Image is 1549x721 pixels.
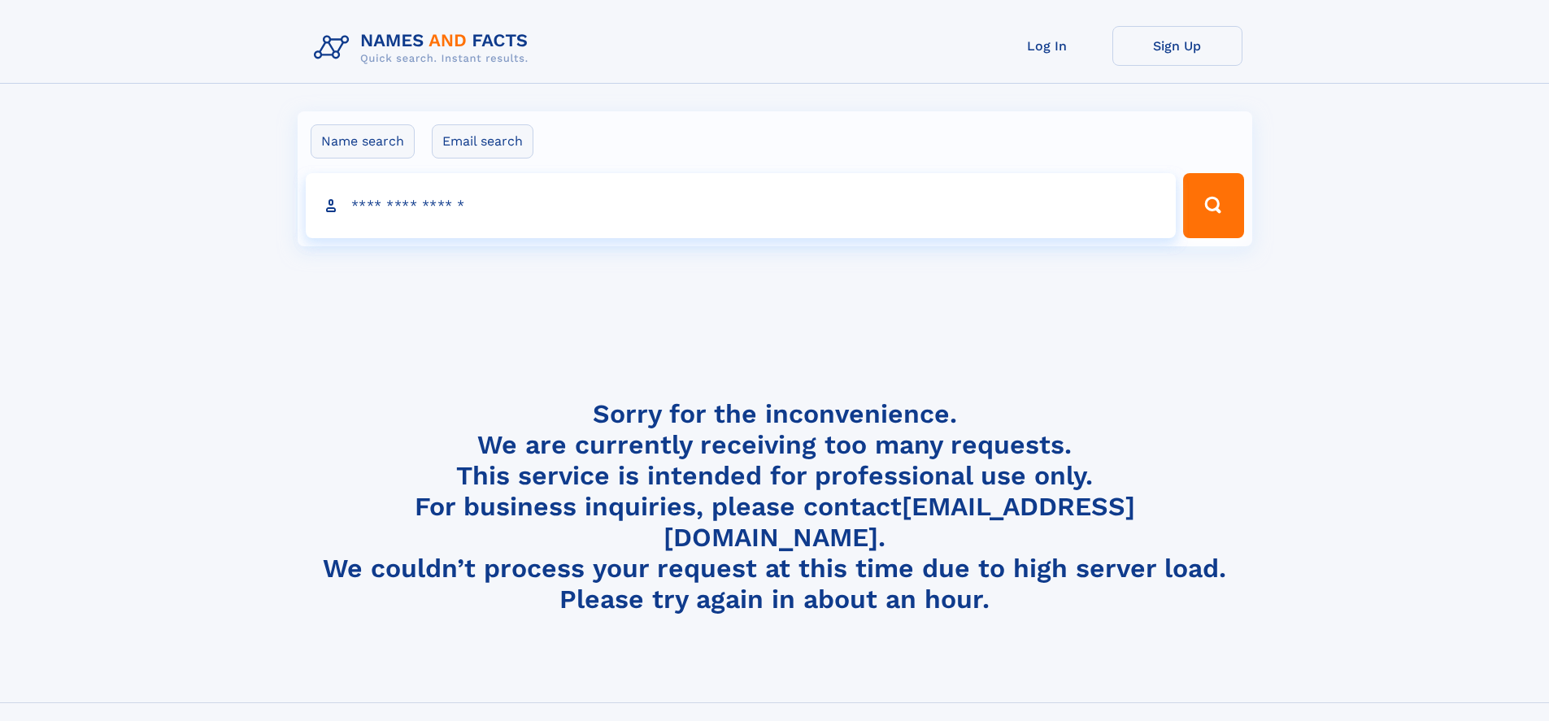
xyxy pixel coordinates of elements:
[311,124,415,159] label: Name search
[982,26,1112,66] a: Log In
[432,124,533,159] label: Email search
[664,491,1135,553] a: [EMAIL_ADDRESS][DOMAIN_NAME]
[307,398,1242,615] h4: Sorry for the inconvenience. We are currently receiving too many requests. This service is intend...
[306,173,1177,238] input: search input
[1183,173,1243,238] button: Search Button
[1112,26,1242,66] a: Sign Up
[307,26,542,70] img: Logo Names and Facts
